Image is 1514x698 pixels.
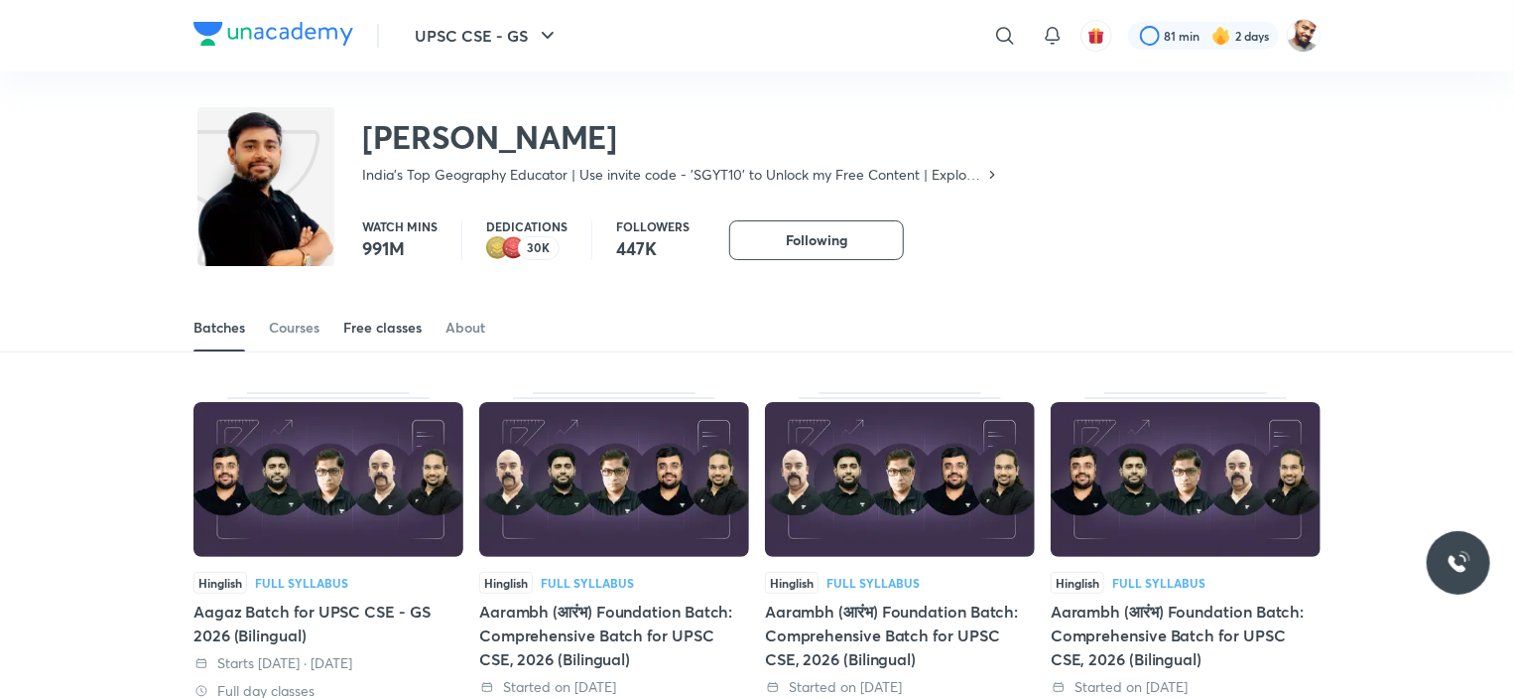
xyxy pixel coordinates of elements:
[528,241,551,255] p: 30K
[1051,402,1321,557] img: Thumbnail
[479,402,749,557] img: Thumbnail
[362,236,438,260] p: 991M
[729,220,904,260] button: Following
[269,318,319,338] div: Courses
[826,577,920,589] div: Full Syllabus
[616,236,690,260] p: 447K
[269,304,319,351] a: Courses
[343,318,422,338] div: Free classes
[541,577,634,589] div: Full Syllabus
[479,677,749,697] div: Started on 29 Aug 2025
[193,600,463,647] div: Aagaz Batch for UPSC CSE - GS 2026 (Bilingual)
[193,653,463,673] div: Starts in 4 days · 8 Sept 2025
[616,220,690,232] p: Followers
[362,220,438,232] p: Watch mins
[1051,677,1321,697] div: Started on 17 Jul 2025
[193,318,245,338] div: Batches
[486,236,510,260] img: educator badge2
[193,22,353,46] img: Company Logo
[1087,27,1105,45] img: avatar
[255,577,348,589] div: Full Syllabus
[362,117,1000,157] h2: [PERSON_NAME]
[1447,551,1470,575] img: ttu
[193,572,247,594] span: Hinglish
[403,16,571,56] button: UPSC CSE - GS
[765,572,819,594] span: Hinglish
[1112,577,1205,589] div: Full Syllabus
[765,677,1035,697] div: Started on 31 Jul 2025
[1287,19,1321,53] img: Sumit Kumar
[765,600,1035,671] div: Aarambh (आरंभ) Foundation Batch: Comprehensive Batch for UPSC CSE, 2026 (Bilingual)
[1051,600,1321,671] div: Aarambh (आरंभ) Foundation Batch: Comprehensive Batch for UPSC CSE, 2026 (Bilingual)
[786,230,847,250] span: Following
[1051,572,1104,594] span: Hinglish
[197,111,334,302] img: class
[486,220,568,232] p: Dedications
[1211,26,1231,46] img: streak
[362,165,984,185] p: India's Top Geography Educator | Use invite code - 'SGYT10' to Unlock my Free Content | Explore t...
[479,600,749,671] div: Aarambh (आरंभ) Foundation Batch: Comprehensive Batch for UPSC CSE, 2026 (Bilingual)
[445,304,485,351] a: About
[1080,20,1112,52] button: avatar
[479,572,533,594] span: Hinglish
[193,402,463,557] img: Thumbnail
[193,304,245,351] a: Batches
[343,304,422,351] a: Free classes
[193,22,353,51] a: Company Logo
[502,236,526,260] img: educator badge1
[765,402,1035,557] img: Thumbnail
[445,318,485,338] div: About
